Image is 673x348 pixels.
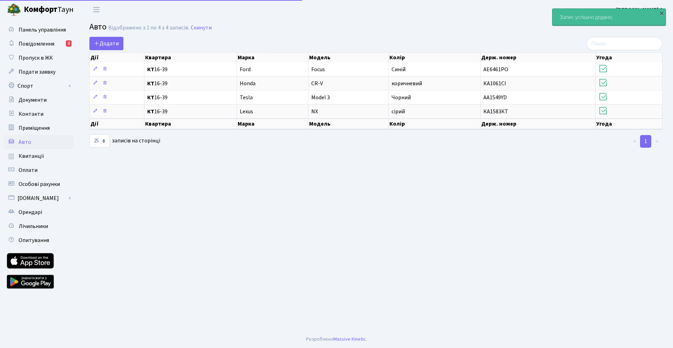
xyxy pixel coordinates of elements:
[4,233,74,247] a: Опитування
[191,25,212,31] a: Скинути
[94,40,119,47] span: Додати
[89,21,107,33] span: Авто
[4,37,74,51] a: Повідомлення2
[19,110,43,118] span: Контакти
[147,108,154,115] b: КТ
[19,222,48,230] span: Лічильники
[392,94,411,101] span: Чорний
[147,95,234,100] span: 16-39
[147,80,154,87] b: КТ
[552,9,666,26] div: Запис успішно додано.
[308,53,389,62] th: Модель
[483,94,507,101] span: AA1549YD
[4,93,74,107] a: Документи
[19,208,42,216] span: Орендарі
[147,66,154,73] b: КТ
[311,94,330,101] span: Model 3
[481,53,596,62] th: Держ. номер
[144,53,237,62] th: Квартира
[389,53,481,62] th: Колір
[481,119,596,129] th: Держ. номер
[90,53,144,62] th: Дії
[311,80,323,87] span: CR-V
[4,65,74,79] a: Подати заявку
[586,37,662,50] input: Пошук...
[4,121,74,135] a: Приміщення
[240,108,253,115] span: Lexus
[4,23,74,37] a: Панель управління
[308,119,389,129] th: Модель
[147,109,234,114] span: 16-39
[658,9,665,16] div: ×
[392,108,405,115] span: сірий
[89,134,160,148] label: записів на сторінці
[596,119,662,129] th: Угода
[483,66,508,73] span: AE6461PO
[19,40,54,48] span: Повідомлення
[311,66,325,73] span: Focus
[640,135,651,148] a: 1
[147,81,234,86] span: 16-39
[311,108,318,115] span: NX
[19,138,31,146] span: Авто
[147,67,234,72] span: 16-39
[19,236,49,244] span: Опитування
[19,68,55,76] span: Подати заявку
[24,4,74,16] span: Таун
[4,135,74,149] a: Авто
[89,37,123,50] a: Додати
[4,219,74,233] a: Лічильники
[483,80,506,87] span: КА1061СІ
[19,124,50,132] span: Приміщення
[19,166,38,174] span: Оплати
[88,4,105,15] button: Переключити навігацію
[237,53,309,62] th: Марка
[4,107,74,121] a: Контакти
[240,80,256,87] span: Honda
[24,4,57,15] b: Комфорт
[19,26,66,34] span: Панель управління
[19,180,60,188] span: Особові рахунки
[392,66,406,73] span: Синій
[4,51,74,65] a: Пропуск в ЖК
[240,66,251,73] span: Ford
[19,54,53,62] span: Пропуск в ЖК
[66,40,72,47] div: 2
[147,94,154,101] b: КТ
[4,205,74,219] a: Орендарі
[144,119,237,129] th: Квартира
[4,177,74,191] a: Особові рахунки
[7,3,21,17] img: logo.png
[4,79,74,93] a: Спорт
[4,191,74,205] a: [DOMAIN_NAME]
[237,119,309,129] th: Марка
[392,80,422,87] span: коричневий
[4,163,74,177] a: Оплати
[90,119,144,129] th: Дії
[4,149,74,163] a: Квитанції
[616,6,665,14] a: [PERSON_NAME] А.
[596,53,662,62] th: Угода
[89,134,110,148] select: записів на сторінці
[333,335,366,343] a: Massive Kinetic
[389,119,481,129] th: Колір
[108,25,189,31] div: Відображено з 1 по 4 з 4 записів.
[483,108,508,115] span: КА1583КТ
[19,96,47,104] span: Документи
[19,152,44,160] span: Квитанції
[240,94,253,101] span: Tesla
[306,335,367,343] div: Розроблено .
